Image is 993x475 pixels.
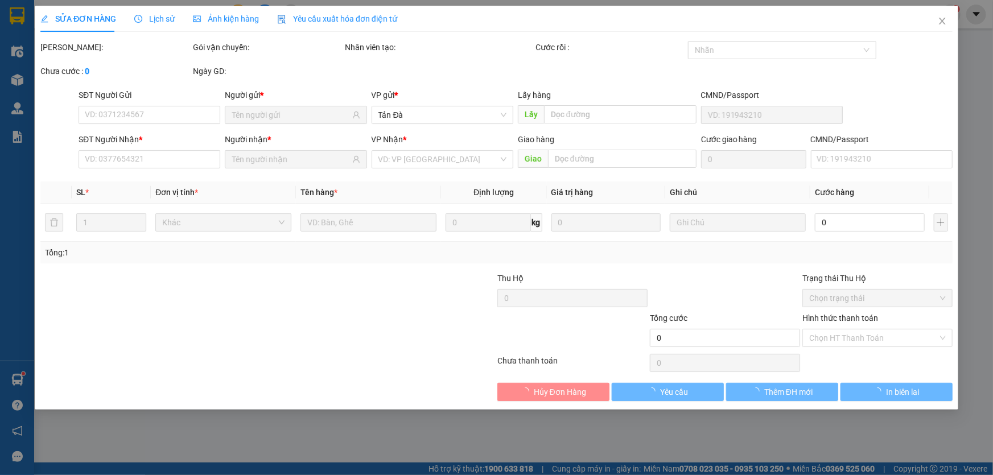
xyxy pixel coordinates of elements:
span: SỬA ĐƠN HÀNG [40,14,116,23]
span: Hủy Đơn Hàng [534,386,586,398]
button: Close [926,6,958,38]
span: Chọn trạng thái [809,290,946,307]
span: kg [531,213,542,232]
span: Định lượng [473,188,514,197]
span: VP Nhận [372,135,403,144]
span: loading [874,387,887,395]
span: edit [40,15,48,23]
button: Hủy Đơn Hàng [498,383,610,401]
span: Tên hàng [300,188,337,197]
button: Yêu cầu [612,383,724,401]
span: loading [752,387,764,395]
div: SĐT Người Gửi [79,89,220,101]
input: 0 [551,213,661,232]
div: Nhân viên tạo: [345,41,534,53]
span: clock-circle [134,15,142,23]
div: SĐT Người Nhận [79,133,220,146]
span: Tổng cước [650,313,687,323]
div: Chưa thanh toán [497,354,649,374]
span: loading [521,387,534,395]
label: Hình thức thanh toán [802,313,878,323]
span: Yêu cầu xuất hóa đơn điện tử [277,14,397,23]
span: Đơn vị tính [155,188,198,197]
input: VD: 191943210 [701,106,843,124]
span: loading [648,387,660,395]
input: Cước giao hàng [701,150,806,168]
button: delete [45,213,63,232]
input: Ghi Chú [670,213,806,232]
span: Lịch sử [134,14,175,23]
span: Ảnh kiện hàng [193,14,259,23]
div: [PERSON_NAME]: [40,41,191,53]
button: In biên lai [840,383,953,401]
input: Dọc đường [544,105,697,123]
span: Lấy [518,105,544,123]
div: Gói vận chuyển: [193,41,343,53]
span: Thêm ĐH mới [764,386,813,398]
input: Dọc đường [548,150,697,168]
span: In biên lai [887,386,920,398]
span: Giá trị hàng [551,188,594,197]
div: CMND/Passport [701,89,843,101]
div: Tổng: 1 [45,246,384,259]
span: close [938,16,947,26]
span: user [352,111,360,119]
div: CMND/Passport [811,133,953,146]
div: Chưa cước : [40,65,191,77]
span: Khác [162,214,285,231]
input: Tên người nhận [232,153,349,166]
input: Tên người gửi [232,109,349,121]
span: Thu Hộ [497,274,524,283]
span: Yêu cầu [660,386,688,398]
th: Ghi chú [665,181,810,204]
span: Cước hàng [815,188,854,197]
span: picture [193,15,201,23]
div: Người nhận [225,133,366,146]
input: VD: Bàn, Ghế [300,213,436,232]
b: 0 [85,67,89,76]
span: user [352,155,360,163]
span: Giao [518,150,548,168]
img: icon [277,15,286,24]
div: VP gửi [372,89,513,101]
button: Thêm ĐH mới [726,383,838,401]
div: Cước rồi : [535,41,686,53]
label: Cước giao hàng [701,135,757,144]
span: SL [76,188,85,197]
span: Lấy hàng [518,90,551,100]
div: Trạng thái Thu Hộ [802,272,953,284]
span: Tản Đà [378,106,506,123]
button: plus [934,213,948,232]
span: Giao hàng [518,135,554,144]
div: Ngày GD: [193,65,343,77]
div: Người gửi [225,89,366,101]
